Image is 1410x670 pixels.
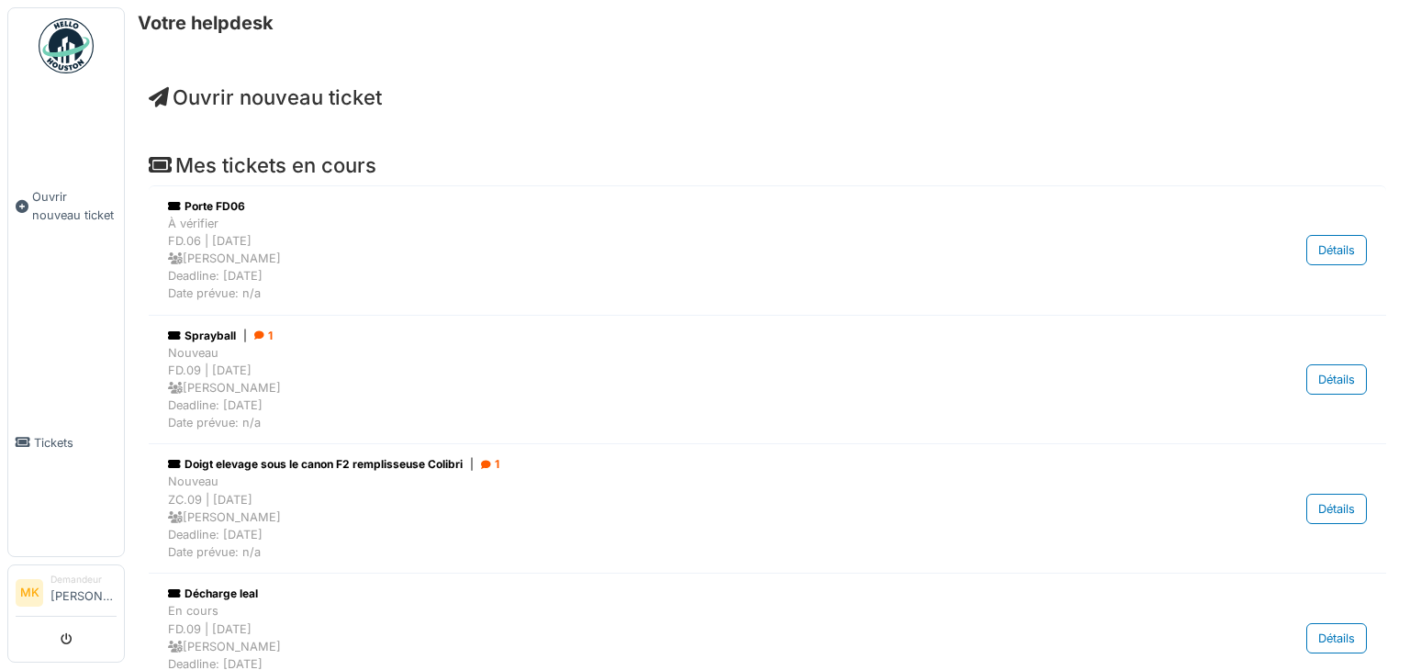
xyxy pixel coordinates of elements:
[16,573,117,617] a: MK Demandeur[PERSON_NAME]
[50,573,117,612] li: [PERSON_NAME]
[168,198,1176,215] div: Porte FD06
[8,329,124,556] a: Tickets
[168,215,1176,303] div: À vérifier FD.06 | [DATE] [PERSON_NAME] Deadline: [DATE] Date prévue: n/a
[149,153,1386,177] h4: Mes tickets en cours
[470,456,474,473] span: |
[481,456,499,473] div: 1
[168,586,1176,602] div: Décharge leal
[149,85,382,109] a: Ouvrir nouveau ticket
[1306,364,1367,395] div: Détails
[1306,623,1367,653] div: Détails
[243,328,247,344] span: |
[1306,494,1367,524] div: Détails
[163,323,1371,437] a: Sprayball| 1 NouveauFD.09 | [DATE] [PERSON_NAME]Deadline: [DATE]Date prévue: n/a Détails
[168,473,1176,561] div: Nouveau ZC.09 | [DATE] [PERSON_NAME] Deadline: [DATE] Date prévue: n/a
[163,194,1371,307] a: Porte FD06 À vérifierFD.06 | [DATE] [PERSON_NAME]Deadline: [DATE]Date prévue: n/a Détails
[50,573,117,586] div: Demandeur
[39,18,94,73] img: Badge_color-CXgf-gQk.svg
[163,452,1371,565] a: Doigt elevage sous le canon F2 remplisseuse Colibri| 1 NouveauZC.09 | [DATE] [PERSON_NAME]Deadlin...
[138,12,274,34] h6: Votre helpdesk
[32,188,117,223] span: Ouvrir nouveau ticket
[168,456,1176,473] div: Doigt elevage sous le canon F2 remplisseuse Colibri
[8,84,124,329] a: Ouvrir nouveau ticket
[1306,235,1367,265] div: Détails
[34,434,117,452] span: Tickets
[168,344,1176,432] div: Nouveau FD.09 | [DATE] [PERSON_NAME] Deadline: [DATE] Date prévue: n/a
[254,328,273,344] div: 1
[168,328,1176,344] div: Sprayball
[16,579,43,607] li: MK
